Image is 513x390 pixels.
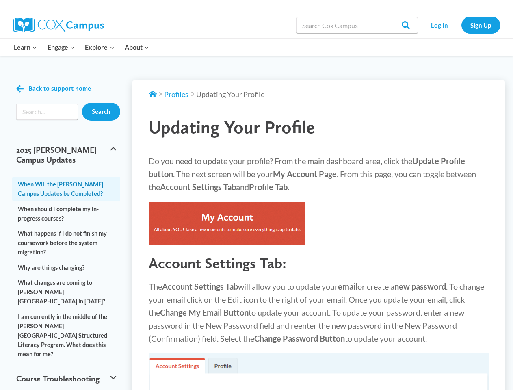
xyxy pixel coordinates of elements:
[296,17,418,33] input: Search Cox Campus
[16,104,78,120] form: Search form
[9,39,154,56] nav: Primary Navigation
[164,90,188,99] a: Profiles
[119,39,154,56] button: Child menu of About
[160,182,236,192] strong: Account Settings Tab
[13,18,104,32] img: Cox Campus
[196,90,264,99] span: Updating Your Profile
[80,39,120,56] button: Child menu of Explore
[149,154,489,193] p: Do you need to update your profile? From the main dashboard area, click the . The next screen wil...
[28,84,91,92] span: Back to support home
[42,39,80,56] button: Child menu of Engage
[422,17,500,33] nav: Secondary Navigation
[223,308,249,317] strong: Button
[12,137,120,173] button: 2025 [PERSON_NAME] Campus Updates
[12,226,120,260] a: What happens if I do not finish my coursework before the system migration?
[149,280,489,345] p: The will allow you to update your or create a . To change your email click on the Edit icon to th...
[12,201,120,225] a: When should I complete my in-progress courses?
[149,156,465,179] strong: Update Profile button
[12,275,120,309] a: What changes are coming to [PERSON_NAME][GEOGRAPHIC_DATA] in [DATE]?
[12,177,120,201] a: When Will the [PERSON_NAME] Campus Updates be Completed?
[249,182,288,192] strong: Profile Tab
[149,90,157,99] a: Support Home
[162,282,238,291] strong: Account Settings Tab
[422,17,457,33] a: Log In
[12,309,120,362] a: I am currently in the middle of the [PERSON_NAME][GEOGRAPHIC_DATA] Structured Literacy Program. W...
[254,334,345,343] strong: Change Password Button
[9,39,43,56] button: Child menu of Learn
[149,254,489,272] h2: Account Settings Tab:
[338,282,357,291] strong: email
[16,83,91,95] a: Back to support home
[12,260,120,275] a: Why are things changing?
[461,17,500,33] a: Sign Up
[273,169,337,179] strong: My Account Page
[160,308,222,317] strong: Change My Email
[394,282,446,291] strong: new password
[16,104,78,120] input: Search input
[82,103,120,121] input: Search
[149,116,315,138] span: Updating Your Profile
